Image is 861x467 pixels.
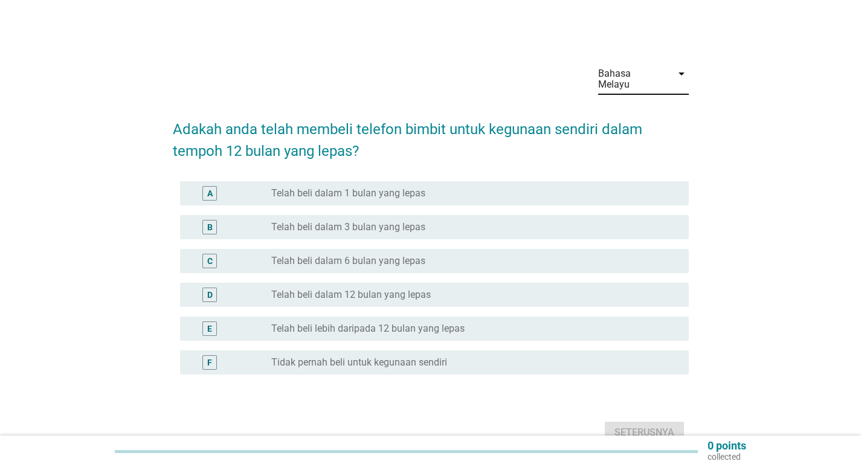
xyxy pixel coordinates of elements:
[271,323,465,335] label: Telah beli lebih daripada 12 bulan yang lepas
[207,323,212,335] div: E
[207,356,212,369] div: F
[207,289,213,301] div: D
[271,289,431,301] label: Telah beli dalam 12 bulan yang lepas
[207,221,213,234] div: B
[271,187,425,199] label: Telah beli dalam 1 bulan yang lepas
[674,66,689,81] i: arrow_drop_down
[708,451,746,462] p: collected
[271,356,447,369] label: Tidak pernah beli untuk kegunaan sendiri
[708,440,746,451] p: 0 points
[271,255,425,267] label: Telah beli dalam 6 bulan yang lepas
[271,221,425,233] label: Telah beli dalam 3 bulan yang lepas
[173,106,689,162] h2: Adakah anda telah membeli telefon bimbit untuk kegunaan sendiri dalam tempoh 12 bulan yang lepas?
[207,187,213,200] div: A
[598,68,665,90] div: Bahasa Melayu
[207,255,213,268] div: C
